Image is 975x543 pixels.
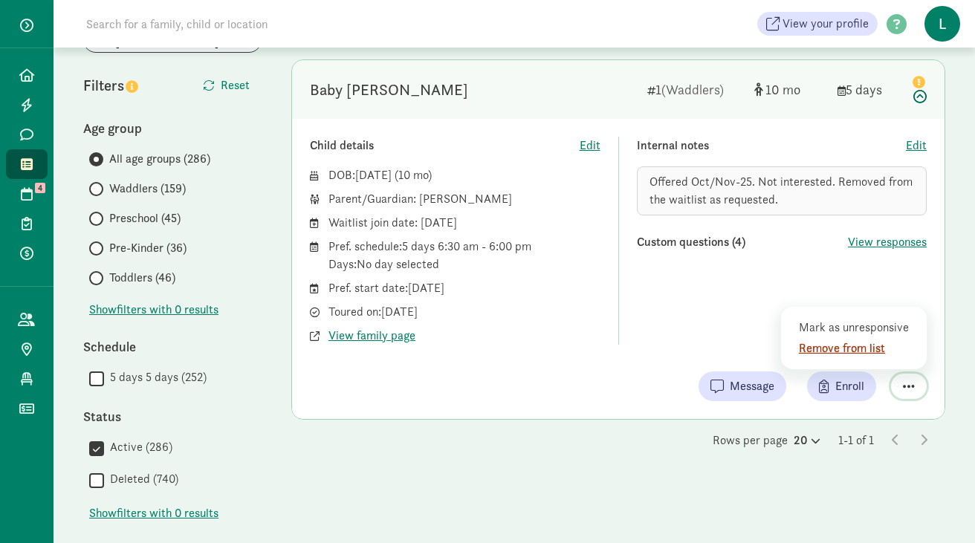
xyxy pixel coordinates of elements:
span: [DATE] [355,167,392,183]
label: Deleted (740) [104,470,178,488]
div: Mark as unresponsive [799,319,914,336]
span: L [924,6,960,42]
span: 10 [765,81,800,98]
input: Search for a family, child or location [77,9,494,39]
div: Toured on: [DATE] [328,303,600,321]
div: Schedule [83,336,262,357]
button: Showfilters with 0 results [89,301,218,319]
button: Message [699,371,786,401]
span: View your profile [783,15,869,33]
span: Message [730,377,774,395]
div: 5 days [838,79,897,100]
span: Enroll [835,377,864,395]
span: Preschool (45) [109,209,181,227]
span: 10 [398,167,428,183]
div: Filters [83,74,172,97]
div: Custom questions (4) [637,233,849,251]
div: Age group [83,118,262,138]
span: Offered Oct/Nov-25. Not interested. Removed from the waitlist as requested. [650,174,913,207]
button: Edit [906,137,927,155]
span: Waddlers (159) [109,180,186,198]
span: Pre-Kinder (36) [109,239,187,257]
div: [object Object] [754,79,826,100]
button: View responses [848,233,927,251]
span: Show filters with 0 results [89,504,218,522]
div: Pref. start date: [DATE] [328,279,600,297]
div: Status [83,406,262,426]
button: View family page [328,327,415,345]
a: 4 [6,179,48,209]
div: Child details [310,137,580,155]
div: Rows per page 1-1 of 1 [291,432,945,449]
span: (Waddlers) [661,81,724,98]
span: Toddlers (46) [109,269,175,287]
div: DOB: ( ) [328,166,600,184]
button: Showfilters with 0 results [89,504,218,522]
button: Edit [580,137,600,155]
button: Reset [191,71,262,100]
label: Active (286) [104,438,172,456]
iframe: Chat Widget [901,472,975,543]
span: All age groups (286) [109,150,210,168]
div: Baby Hayashi [310,78,468,102]
div: Waitlist join date: [DATE] [328,214,600,232]
label: 5 days 5 days (252) [104,368,207,386]
a: View your profile [757,12,878,36]
span: 4 [35,183,45,193]
div: Internal notes [637,137,907,155]
div: 20 [794,432,820,449]
span: Reset [221,77,250,94]
button: Enroll [807,371,876,401]
div: 1 [647,79,742,100]
div: Parent/Guardian: [PERSON_NAME] [328,190,600,208]
div: Pref. schedule: 5 days 6:30 am - 6:00 pm Days: No day selected [328,238,600,273]
div: Remove from list [799,339,914,357]
span: Show filters with 0 results [89,301,218,319]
